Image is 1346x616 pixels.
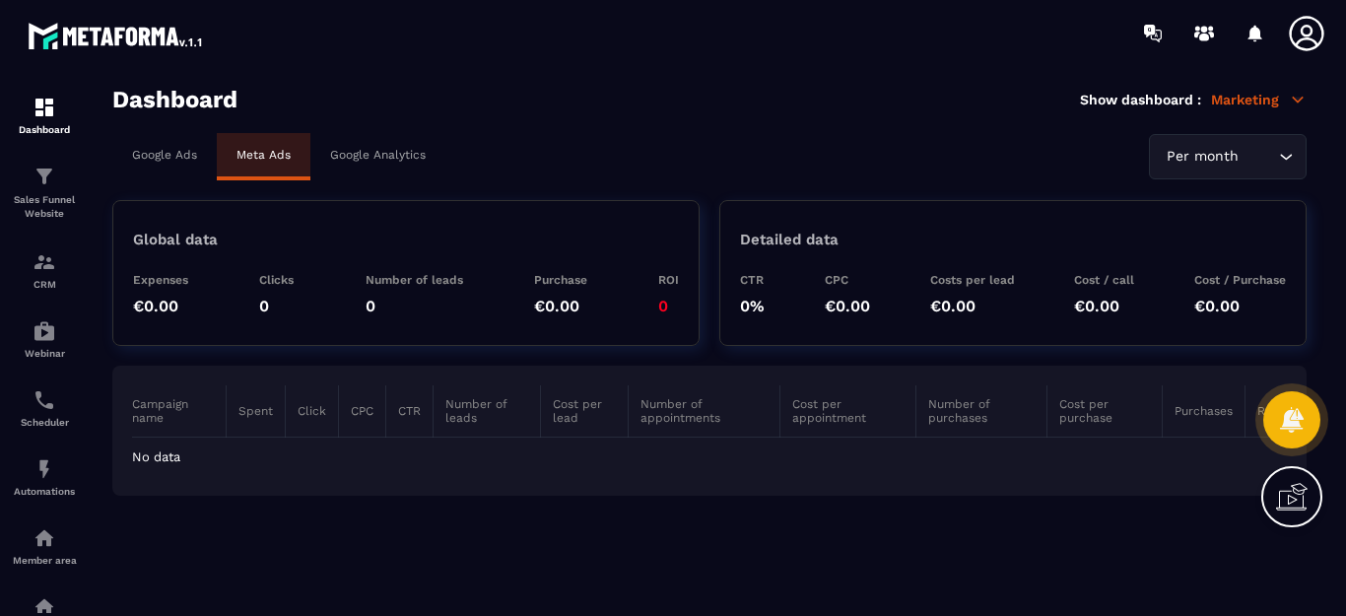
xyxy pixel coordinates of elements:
img: automations [33,526,56,550]
p: €0.00 [1074,297,1134,315]
a: automationsautomationsAutomations [5,443,84,512]
th: CTR [385,385,433,438]
th: Purchases [1162,385,1245,438]
td: No data [132,438,1162,477]
th: Cost per purchase [1046,385,1162,438]
img: formation [33,165,56,188]
p: €0.00 [825,297,870,315]
p: Global data [133,231,218,248]
p: CRM [5,279,84,290]
th: Cost per lead [540,385,628,438]
p: Sales Funnel Website [5,193,84,221]
img: formation [33,250,56,274]
input: Search for option [1243,146,1274,168]
th: Spent [226,385,285,438]
img: formation [33,96,56,119]
p: 0 [259,297,294,315]
p: €0.00 [534,297,587,315]
a: automationsautomationsWebinar [5,305,84,374]
p: Google Ads [132,148,197,162]
a: automationsautomationsMember area [5,512,84,581]
p: €0.00 [930,297,1015,315]
p: ROI [658,273,679,287]
th: Cost per appointment [779,385,915,438]
th: Number of leads [433,385,540,438]
p: 0 [366,297,463,315]
p: €0.00 [133,297,188,315]
a: formationformationDashboard [5,81,84,150]
p: Show dashboard : [1080,92,1201,107]
p: Scheduler [5,417,84,428]
p: Meta Ads [236,148,291,162]
p: Cost / call [1074,273,1134,287]
p: Google Analytics [330,148,426,162]
a: schedulerschedulerScheduler [5,374,84,443]
th: CPC [338,385,385,438]
a: formationformationSales Funnel Website [5,150,84,236]
th: Number of purchases [915,385,1046,438]
p: Number of leads [366,273,463,287]
img: scheduler [33,388,56,412]
p: Webinar [5,348,84,359]
th: Roi [1245,385,1287,438]
p: Clicks [259,273,294,287]
p: 0 [658,297,679,315]
img: automations [33,457,56,481]
span: Per month [1162,146,1243,168]
p: Cost / Purchase [1194,273,1286,287]
p: Marketing [1211,91,1307,108]
th: Campaign name [132,385,226,438]
th: Number of appointments [628,385,779,438]
p: Purchase [534,273,587,287]
p: 0% [740,297,765,315]
img: automations [33,319,56,343]
th: Click [285,385,338,438]
p: Member area [5,555,84,566]
a: formationformationCRM [5,236,84,305]
h3: Dashboard [112,86,237,113]
img: logo [28,18,205,53]
p: €0.00 [1194,297,1286,315]
p: Automations [5,486,84,497]
p: Dashboard [5,124,84,135]
p: Costs per lead [930,273,1015,287]
p: CTR [740,273,765,287]
div: Search for option [1149,134,1307,179]
p: CPC [825,273,870,287]
p: Expenses [133,273,188,287]
p: Detailed data [740,231,839,248]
